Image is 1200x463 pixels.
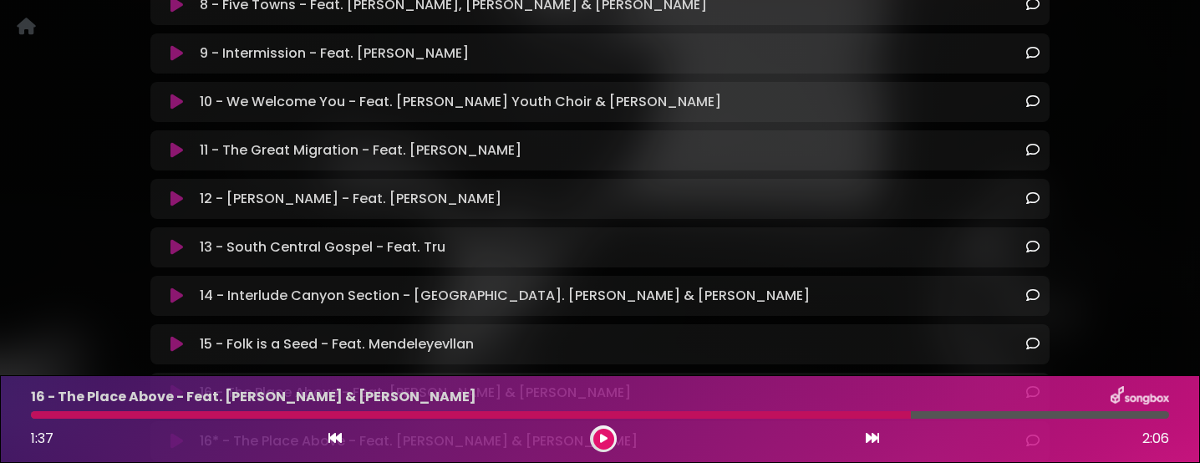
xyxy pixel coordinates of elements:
p: 9 - Intermission - Feat. [PERSON_NAME] [200,43,469,64]
p: 13 - South Central Gospel - Feat. Tru [200,237,445,257]
p: 12 - [PERSON_NAME] - Feat. [PERSON_NAME] [200,189,501,209]
p: 14 - Interlude Canyon Section - [GEOGRAPHIC_DATA]. [PERSON_NAME] & [PERSON_NAME] [200,286,810,306]
img: songbox-logo-white.png [1111,386,1169,408]
p: 10 - We Welcome You - Feat. [PERSON_NAME] Youth Choir & [PERSON_NAME] [200,92,721,112]
span: 1:37 [31,429,53,448]
span: 2:06 [1142,429,1169,449]
p: 15 - Folk is a Seed - Feat. Mendeleyevllan [200,334,474,354]
p: 16 - The Place Above - Feat. [PERSON_NAME] & [PERSON_NAME] [31,387,476,407]
p: 11 - The Great Migration - Feat. [PERSON_NAME] [200,140,521,160]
